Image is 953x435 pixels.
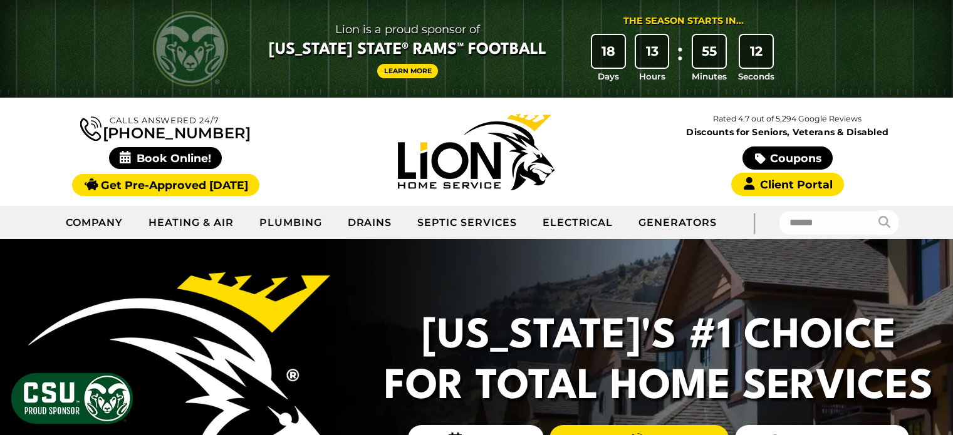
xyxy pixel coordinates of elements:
a: Plumbing [247,207,335,238]
a: Heating & Air [136,207,246,238]
img: Lion Home Service [398,114,555,190]
a: Electrical [530,207,627,238]
span: Days [598,70,619,83]
div: : [674,35,686,83]
a: [PHONE_NUMBER] [80,114,251,141]
span: [US_STATE] State® Rams™ Football [269,39,546,61]
span: Hours [639,70,665,83]
div: 12 [740,35,773,68]
span: Discounts for Seniors, Veterans & Disabled [635,128,940,136]
a: Client Portal [731,173,844,196]
span: Seconds [738,70,774,83]
a: Learn More [377,64,439,78]
div: 55 [693,35,726,68]
p: Rated 4.7 out of 5,294 Google Reviews [632,112,943,126]
div: The Season Starts in... [623,14,744,28]
div: 13 [636,35,669,68]
a: Septic Services [405,207,529,238]
a: Generators [626,207,729,238]
img: CSU Sponsor Badge [9,371,135,426]
span: Lion is a proud sponsor of [269,19,546,39]
div: | [729,206,779,239]
img: CSU Rams logo [153,11,228,86]
a: Drains [335,207,405,238]
h2: [US_STATE]'s #1 Choice For Total Home Services [377,312,940,412]
span: Book Online! [109,147,222,169]
a: Company [53,207,137,238]
div: 18 [592,35,625,68]
a: Get Pre-Approved [DATE] [72,174,259,196]
span: Minutes [692,70,727,83]
a: Coupons [742,146,833,170]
